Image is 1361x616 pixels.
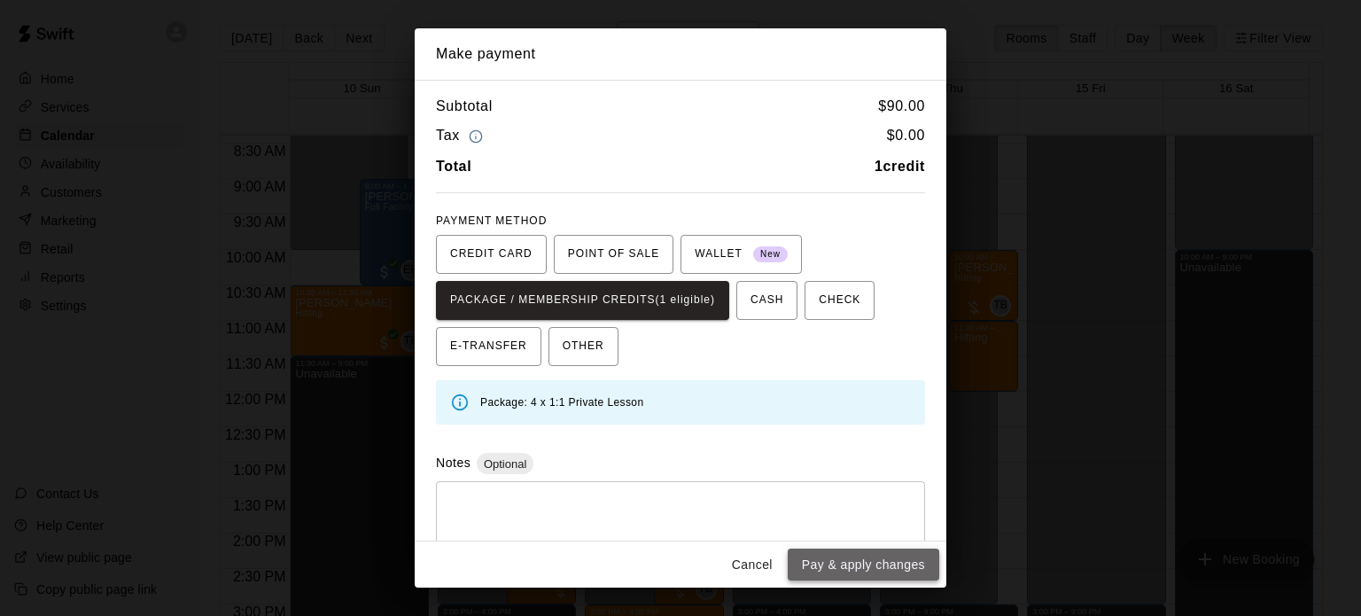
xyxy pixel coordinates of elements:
h2: Make payment [415,28,946,80]
button: CREDIT CARD [436,235,547,274]
h6: $ 0.00 [887,124,925,148]
span: Optional [477,457,533,471]
button: CHECK [805,281,875,320]
button: OTHER [548,327,618,366]
span: POINT OF SALE [568,240,659,269]
h6: Tax [436,124,487,148]
button: E-TRANSFER [436,327,541,366]
button: CASH [736,281,797,320]
label: Notes [436,456,471,470]
button: Cancel [724,549,781,581]
button: Pay & apply changes [788,549,939,581]
span: OTHER [563,332,604,361]
span: CREDIT CARD [450,240,533,269]
button: WALLET New [680,235,802,274]
b: 1 credit [875,159,925,174]
span: CHECK [819,286,860,315]
span: New [753,243,788,267]
h6: $ 90.00 [878,95,925,118]
b: Total [436,159,471,174]
span: Package: 4 x 1:1 Private Lesson [480,396,644,409]
span: E-TRANSFER [450,332,527,361]
span: PAYMENT METHOD [436,214,547,227]
button: POINT OF SALE [554,235,673,274]
span: PACKAGE / MEMBERSHIP CREDITS (1 eligible) [450,286,715,315]
h6: Subtotal [436,95,493,118]
button: PACKAGE / MEMBERSHIP CREDITS(1 eligible) [436,281,729,320]
span: WALLET [695,240,788,269]
span: CASH [750,286,783,315]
